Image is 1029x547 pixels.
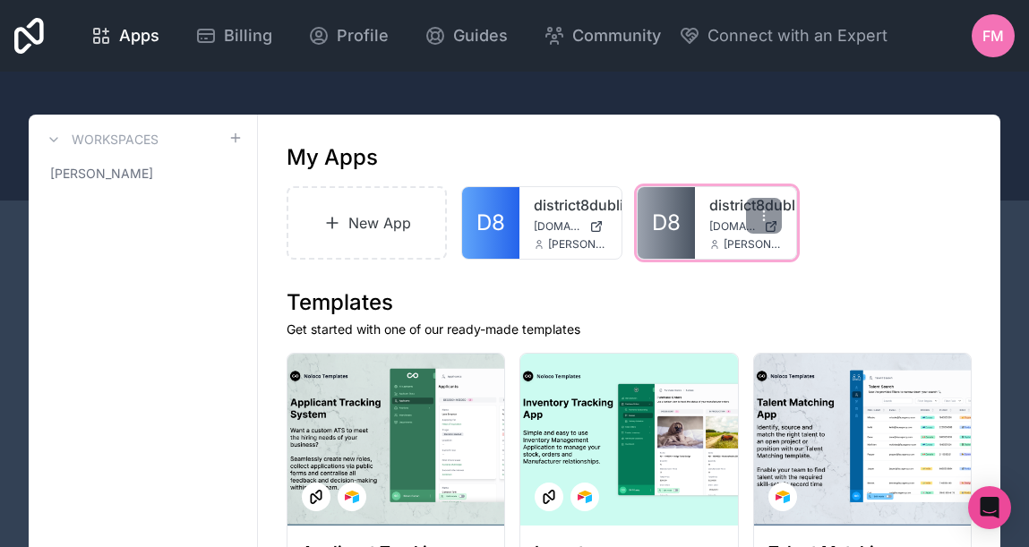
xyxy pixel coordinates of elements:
[652,209,681,237] span: D8
[294,16,403,56] a: Profile
[50,165,153,183] span: [PERSON_NAME]
[572,23,661,48] span: Community
[462,187,519,259] a: D8
[43,129,159,150] a: Workspaces
[578,490,592,504] img: Airtable Logo
[287,288,972,317] h1: Templates
[776,490,790,504] img: Airtable Logo
[534,194,606,216] a: district8dublin
[181,16,287,56] a: Billing
[707,23,888,48] span: Connect with an Expert
[345,490,359,504] img: Airtable Logo
[709,219,782,234] a: [DOMAIN_NAME]
[709,194,782,216] a: district8dublin2
[709,219,757,234] span: [DOMAIN_NAME]
[119,23,159,48] span: Apps
[72,131,159,149] h3: Workspaces
[76,16,174,56] a: Apps
[548,237,606,252] span: [PERSON_NAME][EMAIL_ADDRESS][DOMAIN_NAME]
[287,143,378,172] h1: My Apps
[529,16,675,56] a: Community
[982,25,1004,47] span: FM
[453,23,508,48] span: Guides
[287,186,447,260] a: New App
[724,237,782,252] span: [PERSON_NAME][EMAIL_ADDRESS][DOMAIN_NAME]
[337,23,389,48] span: Profile
[534,219,581,234] span: [DOMAIN_NAME]
[968,486,1011,529] div: Open Intercom Messenger
[287,321,972,338] p: Get started with one of our ready-made templates
[534,219,606,234] a: [DOMAIN_NAME]
[638,187,695,259] a: D8
[224,23,272,48] span: Billing
[410,16,522,56] a: Guides
[679,23,888,48] button: Connect with an Expert
[476,209,505,237] span: D8
[43,158,243,190] a: [PERSON_NAME]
